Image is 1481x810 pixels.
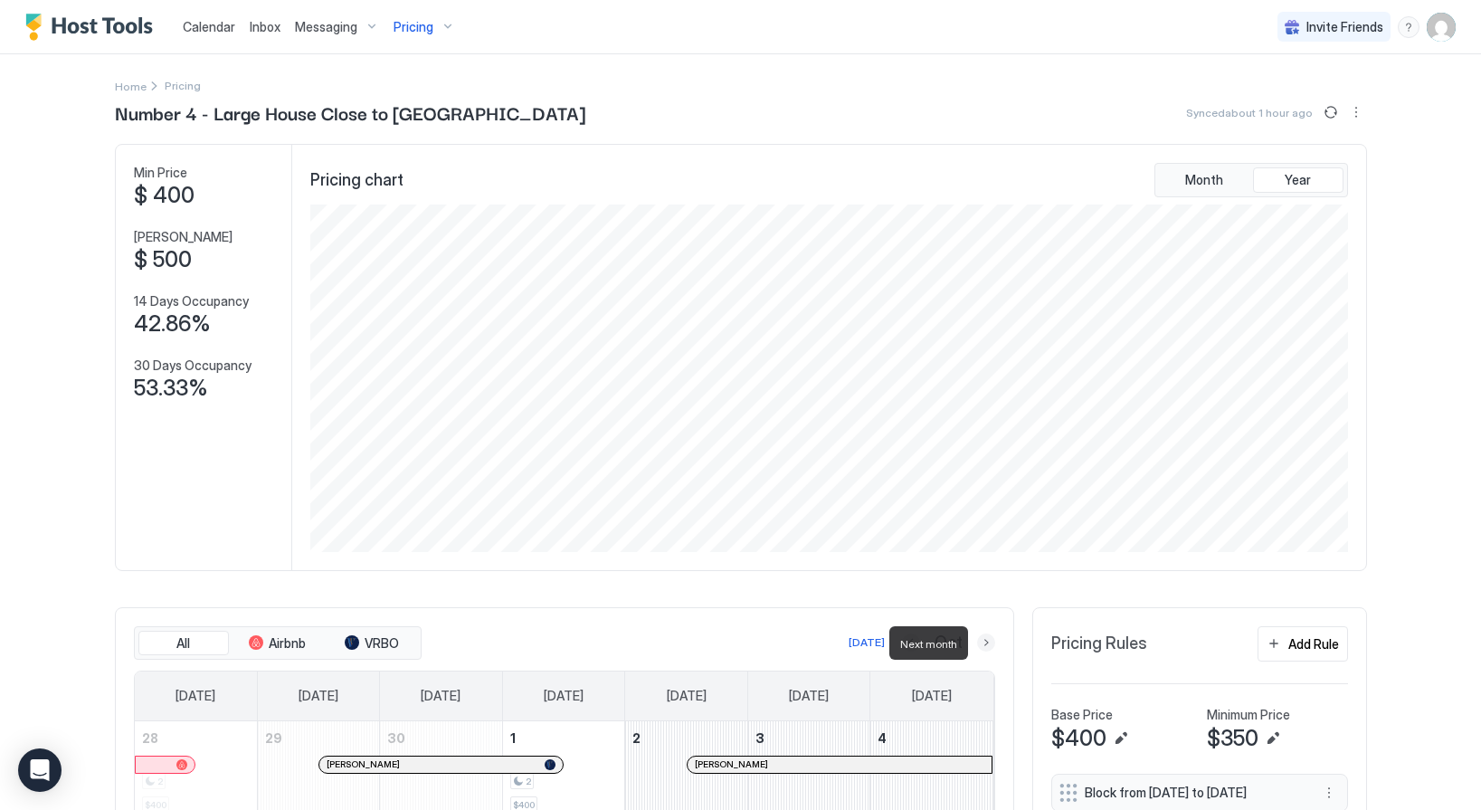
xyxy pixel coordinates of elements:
[250,17,280,36] a: Inbox
[157,672,233,720] a: Sunday
[1051,634,1147,654] span: Pricing Rules
[526,672,602,720] a: Wednesday
[134,293,249,310] span: 14 Days Occupancy
[134,246,192,273] span: $ 500
[138,631,229,656] button: All
[25,14,161,41] a: Host Tools Logo
[1186,106,1313,119] span: Synced about 1 hour ago
[134,310,211,338] span: 42.86%
[1318,782,1340,804] div: menu
[387,730,405,746] span: 30
[510,730,516,746] span: 1
[878,730,887,746] span: 4
[1110,728,1132,749] button: Edit
[134,229,233,245] span: [PERSON_NAME]
[503,721,625,755] a: October 1, 2025
[135,721,257,755] a: September 28, 2025
[310,170,403,191] span: Pricing chart
[1085,785,1300,801] span: Block from [DATE] to [DATE]
[365,635,399,652] span: VRBO
[176,635,190,652] span: All
[649,672,725,720] a: Thursday
[327,631,417,656] button: VRBO
[755,730,764,746] span: 3
[1345,101,1367,123] button: More options
[299,688,338,704] span: [DATE]
[183,17,235,36] a: Calendar
[912,688,952,704] span: [DATE]
[394,19,433,35] span: Pricing
[1051,707,1113,723] span: Base Price
[1051,725,1106,752] span: $400
[233,631,323,656] button: Airbnb
[748,721,870,755] a: October 3, 2025
[421,688,460,704] span: [DATE]
[544,688,584,704] span: [DATE]
[1207,725,1258,752] span: $350
[526,776,531,787] span: 2
[403,672,479,720] a: Tuesday
[183,19,235,34] span: Calendar
[134,626,422,661] div: tab-group
[771,672,847,720] a: Friday
[1262,728,1284,749] button: Edit
[1306,19,1383,35] span: Invite Friends
[250,19,280,34] span: Inbox
[134,182,195,209] span: $ 400
[327,758,555,770] div: [PERSON_NAME]
[258,721,380,755] a: September 29, 2025
[327,758,400,770] span: [PERSON_NAME]
[269,635,306,652] span: Airbnb
[380,721,502,755] a: September 30, 2025
[1320,101,1342,123] button: Sync prices
[695,758,985,770] div: [PERSON_NAME]
[134,165,187,181] span: Min Price
[1427,13,1456,42] div: User profile
[18,748,62,792] div: Open Intercom Messenger
[1318,782,1340,804] button: More options
[695,758,768,770] span: [PERSON_NAME]
[1159,167,1249,193] button: Month
[894,672,970,720] a: Saturday
[165,79,201,92] span: Breadcrumb
[134,375,208,402] span: 53.33%
[1258,626,1348,662] button: Add Rule
[295,19,357,35] span: Messaging
[632,730,641,746] span: 2
[846,632,888,653] button: [DATE]
[667,688,707,704] span: [DATE]
[625,721,747,755] a: October 2, 2025
[849,634,885,651] div: [DATE]
[789,688,829,704] span: [DATE]
[1398,16,1419,38] div: menu
[115,99,585,126] span: Number 4 - Large House Close to [GEOGRAPHIC_DATA]
[142,730,158,746] span: 28
[115,76,147,95] a: Home
[900,637,957,651] span: Next month
[115,76,147,95] div: Breadcrumb
[176,688,215,704] span: [DATE]
[265,730,282,746] span: 29
[1345,101,1367,123] div: menu
[870,721,992,755] a: October 4, 2025
[1253,167,1343,193] button: Year
[977,634,995,652] button: Next month
[1185,172,1223,188] span: Month
[1288,634,1339,653] div: Add Rule
[1154,163,1348,197] div: tab-group
[280,672,356,720] a: Monday
[1285,172,1311,188] span: Year
[134,357,252,374] span: 30 Days Occupancy
[115,80,147,93] span: Home
[1207,707,1290,723] span: Minimum Price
